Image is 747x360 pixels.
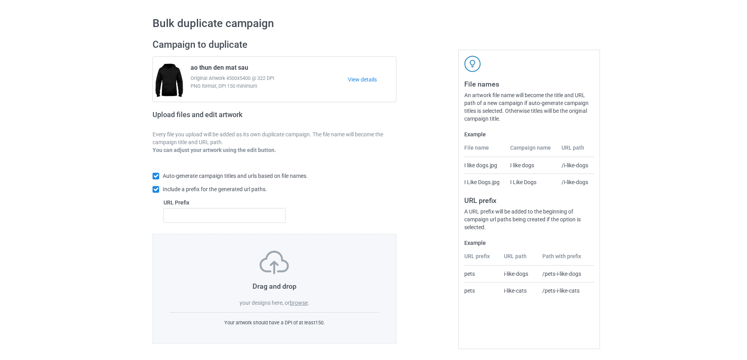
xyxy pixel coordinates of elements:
[464,130,594,138] label: Example
[153,147,276,153] b: You can adjust your artwork using the edit button.
[348,76,396,83] a: View details
[500,266,538,282] td: i-like-dogs
[464,239,594,247] label: Example
[538,266,594,282] td: /pets-i-like-dogs
[500,252,538,266] th: URL path
[538,252,594,266] th: Path with prefix
[506,144,558,157] th: Campaign name
[191,74,348,82] span: Original Artwork 4500x5400 @ 322 DPI
[464,196,594,205] h3: URL prefix
[464,157,505,174] td: I like dogs.jpg
[153,110,299,125] h2: Upload files and edit artwork
[464,174,505,190] td: I Like Dogs.jpg
[153,130,396,146] p: Every file you upload will be added as its own duplicate campaign. The file name will become the ...
[464,252,500,266] th: URL prefix
[240,300,290,306] span: your designs here, or
[506,174,558,190] td: I Like Dogs
[153,16,594,31] h1: Bulk duplicate campaign
[464,208,594,231] div: A URL prefix will be added to the beginning of campaign url paths being created if the option is ...
[464,91,594,123] div: An artwork file name will become the title and URL path of a new campaign if auto-generate campai...
[169,282,380,291] h3: Drag and drop
[557,144,594,157] th: URL path
[224,320,325,326] span: Your artwork should have a DPI of at least 150 .
[153,39,396,51] h2: Campaign to duplicate
[260,251,289,274] img: svg+xml;base64,PD94bWwgdmVyc2lvbj0iMS4wIiBlbmNvZGluZz0iVVRGLTgiPz4KPHN2ZyB3aWR0aD0iNzVweCIgaGVpZ2...
[308,300,309,306] span: .
[163,186,267,192] span: Include a prefix for the generated url paths.
[500,282,538,299] td: i-like-cats
[464,266,500,282] td: pets
[191,82,348,90] span: PNG format, DPI 150 minimum
[506,157,558,174] td: I like dogs
[163,173,308,179] span: Auto-generate campaign titles and urls based on file names.
[538,282,594,299] td: /pets-i-like-cats
[464,144,505,157] th: File name
[290,300,308,306] label: browse
[557,157,594,174] td: /i-like-dogs
[191,64,248,74] span: ao thun den mat sau
[557,174,594,190] td: /i-like-dogs
[164,199,285,206] label: URL Prefix
[464,56,481,72] img: svg+xml;base64,PD94bWwgdmVyc2lvbj0iMS4wIiBlbmNvZGluZz0iVVRGLTgiPz4KPHN2ZyB3aWR0aD0iNDJweCIgaGVpZ2...
[464,80,594,89] h3: File names
[464,282,500,299] td: pets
